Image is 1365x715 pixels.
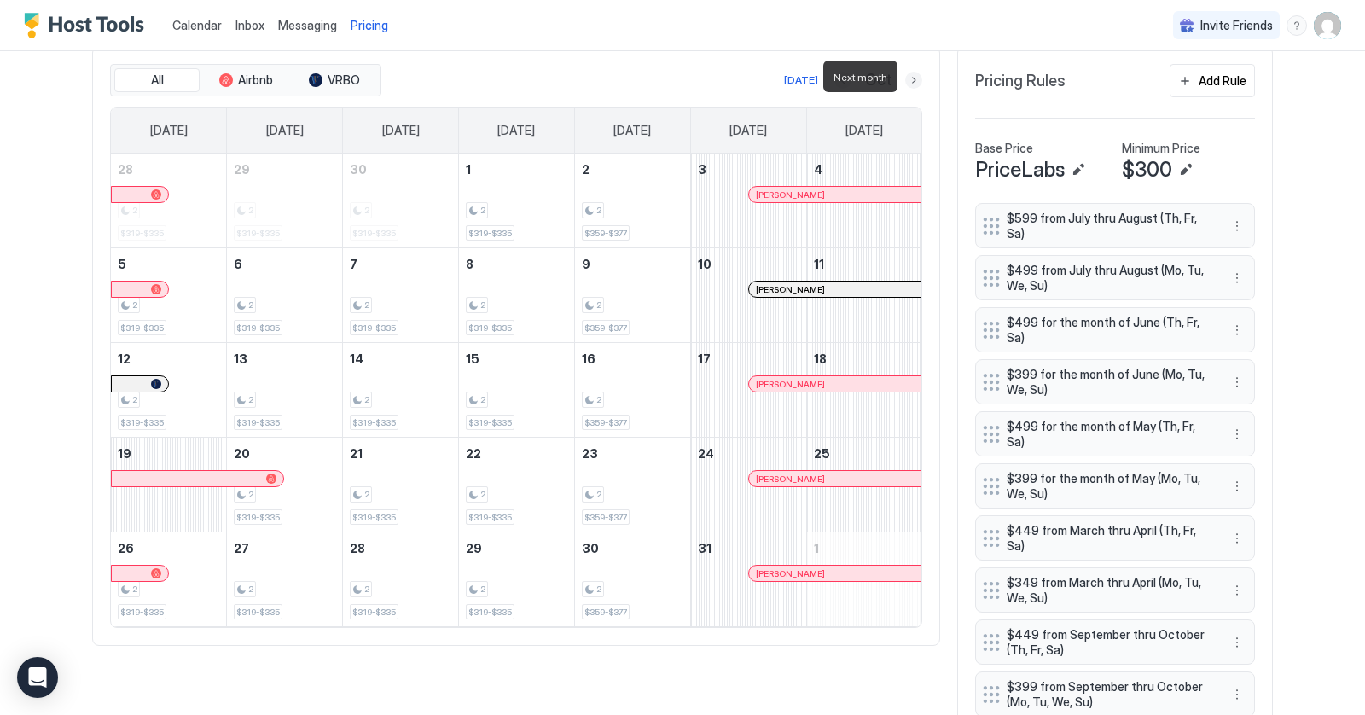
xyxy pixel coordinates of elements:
[584,607,627,618] span: $359-$377
[1227,580,1247,601] div: menu
[234,446,250,461] span: 20
[118,257,126,271] span: 5
[1122,141,1200,156] span: Minimum Price
[351,18,388,33] span: Pricing
[459,248,575,343] td: October 8, 2025
[1227,632,1247,653] div: menu
[1227,684,1247,705] div: menu
[596,394,601,405] span: 2
[1227,528,1247,549] button: More options
[111,532,226,564] a: October 26, 2025
[459,154,575,248] td: October 1, 2025
[574,438,690,532] td: October 23, 2025
[1227,216,1247,236] button: More options
[756,474,914,485] div: [PERSON_NAME]
[690,438,806,532] td: October 24, 2025
[468,607,512,618] span: $319-$335
[466,352,479,366] span: 15
[249,108,321,154] a: Monday
[1007,367,1210,397] span: $399 for the month of June (Mo, Tu, We, Su)
[248,299,253,311] span: 2
[111,154,227,248] td: September 28, 2025
[343,154,458,185] a: September 30, 2025
[1176,160,1196,180] button: Edit
[468,512,512,523] span: $319-$335
[480,489,485,500] span: 2
[1007,471,1210,501] span: $399 for the month of May (Mo, Tu, We, Su)
[480,299,485,311] span: 2
[350,162,367,177] span: 30
[459,532,574,564] a: October 29, 2025
[690,154,806,248] td: October 3, 2025
[111,248,226,280] a: October 5, 2025
[691,154,806,185] a: October 3, 2025
[343,438,458,469] a: October 21, 2025
[806,438,922,532] td: October 25, 2025
[468,228,512,239] span: $319-$335
[596,299,601,311] span: 2
[111,532,227,627] td: October 26, 2025
[1227,320,1247,340] div: menu
[698,446,714,461] span: 24
[364,299,369,311] span: 2
[582,541,599,555] span: 30
[712,108,784,154] a: Friday
[278,18,337,32] span: Messaging
[227,248,343,343] td: October 6, 2025
[806,343,922,438] td: October 18, 2025
[729,123,767,138] span: [DATE]
[574,248,690,343] td: October 9, 2025
[691,343,806,375] a: October 17, 2025
[364,489,369,500] span: 2
[1007,263,1210,293] span: $499 from July thru August (Mo, Tu, We, Su)
[582,352,595,366] span: 16
[807,438,922,469] a: October 25, 2025
[690,248,806,343] td: October 10, 2025
[350,541,365,555] span: 28
[480,584,485,595] span: 2
[118,541,134,555] span: 26
[466,257,473,271] span: 8
[1227,268,1247,288] div: menu
[111,154,226,185] a: September 28, 2025
[575,248,690,280] a: October 9, 2025
[111,248,227,343] td: October 5, 2025
[459,532,575,627] td: October 29, 2025
[1007,315,1210,345] span: $499 for the month of June (Th, Fr, Sa)
[238,73,273,88] span: Airbnb
[480,394,485,405] span: 2
[459,343,575,438] td: October 15, 2025
[234,352,247,366] span: 13
[1227,632,1247,653] button: More options
[352,607,396,618] span: $319-$335
[235,16,264,34] a: Inbox
[1007,679,1210,709] span: $399 from September thru October (Mo, Tu, We, Su)
[459,438,575,532] td: October 22, 2025
[497,123,535,138] span: [DATE]
[227,532,343,627] td: October 27, 2025
[814,541,819,555] span: 1
[352,417,396,428] span: $319-$335
[756,474,825,485] span: [PERSON_NAME]
[690,532,806,627] td: October 31, 2025
[1007,575,1210,605] span: $349 from March thru April (Mo, Tu, We, Su)
[120,323,164,334] span: $319-$335
[364,584,369,595] span: 2
[781,70,821,90] button: [DATE]
[248,489,253,500] span: 2
[466,162,471,177] span: 1
[120,417,164,428] span: $319-$335
[1122,157,1172,183] span: $300
[698,162,706,177] span: 3
[582,446,598,461] span: 23
[582,257,590,271] span: 9
[584,323,627,334] span: $359-$377
[613,123,651,138] span: [DATE]
[17,657,58,698] div: Open Intercom Messenger
[574,343,690,438] td: October 16, 2025
[1287,15,1307,36] div: menu
[110,64,381,96] div: tab-group
[468,417,512,428] span: $319-$335
[1007,627,1210,657] span: $449 from September thru October (Th, Fr, Sa)
[132,394,137,405] span: 2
